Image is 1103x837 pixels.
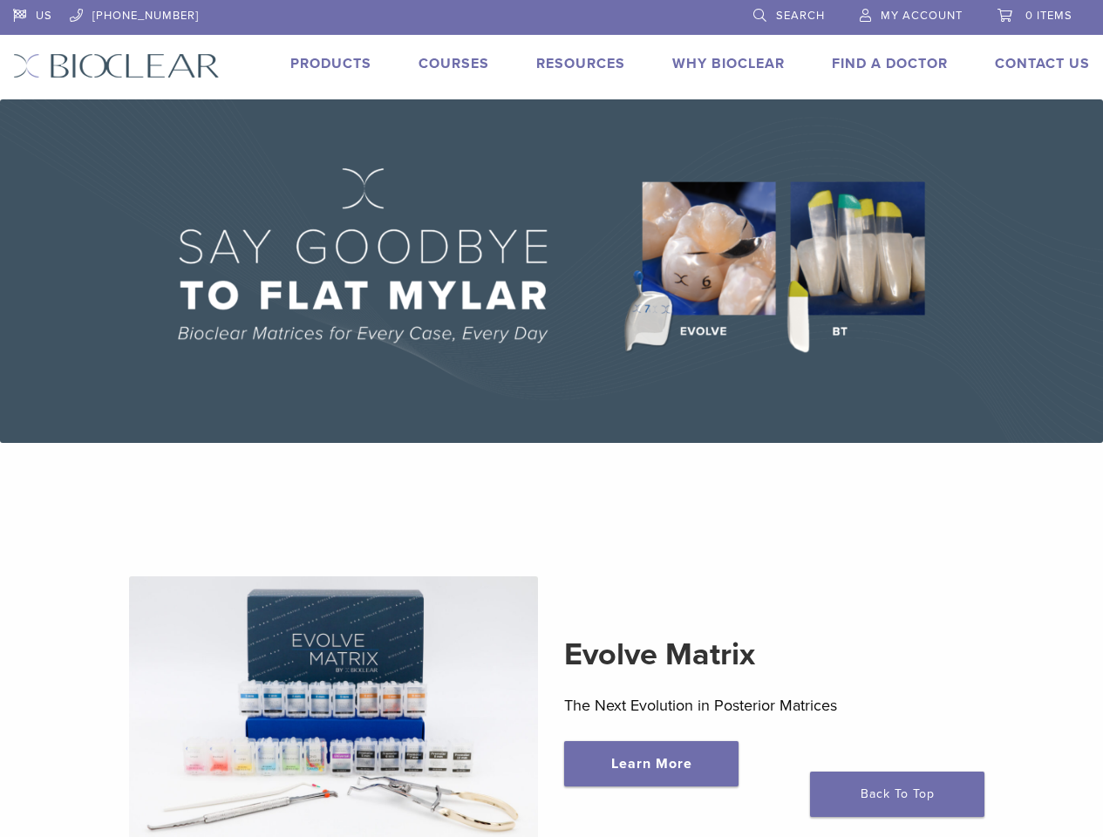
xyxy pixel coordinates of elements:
img: Bioclear [13,53,220,78]
a: Back To Top [810,772,984,817]
span: 0 items [1025,9,1072,23]
a: Find A Doctor [832,55,948,72]
a: Products [290,55,371,72]
h2: Evolve Matrix [564,634,974,676]
span: My Account [881,9,963,23]
a: Learn More [564,741,739,786]
a: Why Bioclear [672,55,785,72]
a: Contact Us [995,55,1090,72]
span: Search [776,9,825,23]
p: The Next Evolution in Posterior Matrices [564,692,974,718]
a: Resources [536,55,625,72]
a: Courses [419,55,489,72]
